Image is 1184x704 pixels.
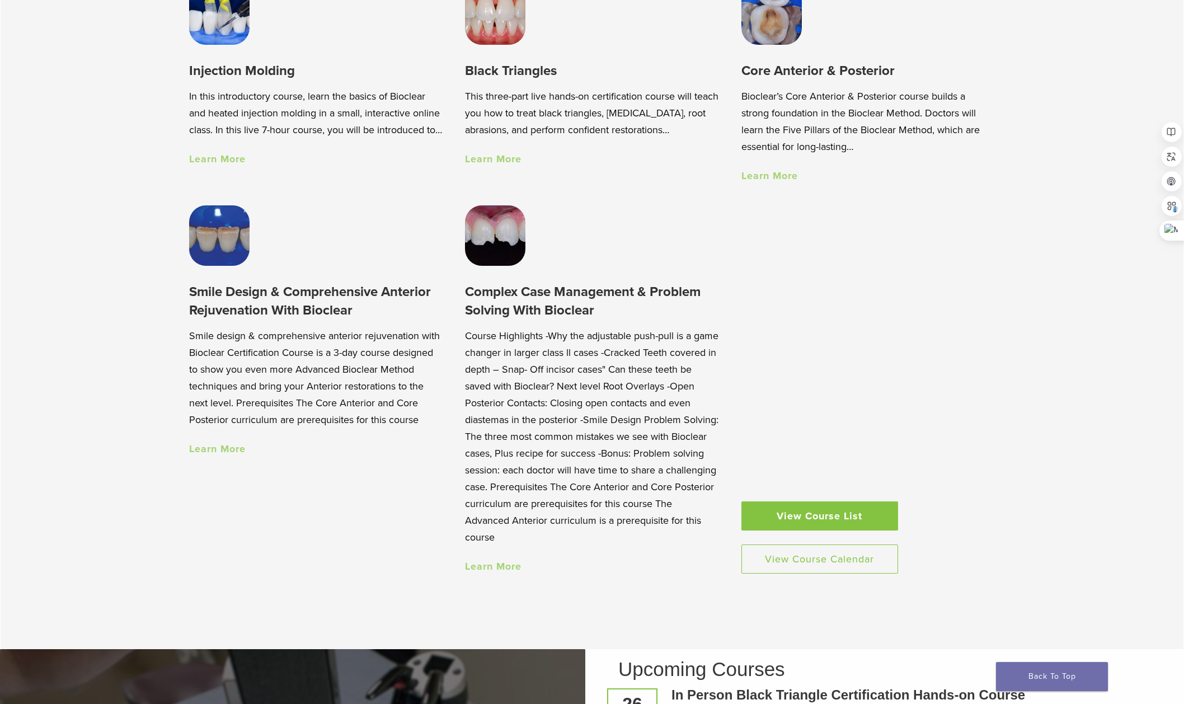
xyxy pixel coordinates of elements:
h3: Core Anterior & Posterior [741,62,995,80]
a: View Course Calendar [741,545,898,574]
a: Learn More [189,153,246,165]
a: Learn More [741,170,798,182]
a: Learn More [465,153,521,165]
p: Course Highlights -Why the adjustable push-pull is a game changer in larger class ll cases -Crack... [465,327,718,546]
p: Smile design & comprehensive anterior rejuvenation with Bioclear Certification Course is a 3-day ... [189,327,443,428]
h3: Black Triangles [465,62,718,80]
h2: Upcoming Courses [618,659,1164,679]
p: This three-part live hands-on certification course will teach you how to treat black triangles, [... [465,88,718,138]
p: Bioclear’s Core Anterior & Posterior course builds a strong foundation in the Bioclear Method. Do... [741,88,995,155]
p: In this introductory course, learn the basics of Bioclear and heated injection molding in a small... [189,88,443,138]
a: Learn More [189,443,246,455]
a: Learn More [465,560,521,572]
h3: Smile Design & Comprehensive Anterior Rejuvenation With Bioclear [189,283,443,320]
a: View Course List [741,501,898,531]
h3: Complex Case Management & Problem Solving With Bioclear [465,283,718,320]
h3: Injection Molding [189,62,443,80]
a: Back To Top [996,662,1108,691]
a: In Person Black Triangle Certification Hands-on Course [671,687,1025,702]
